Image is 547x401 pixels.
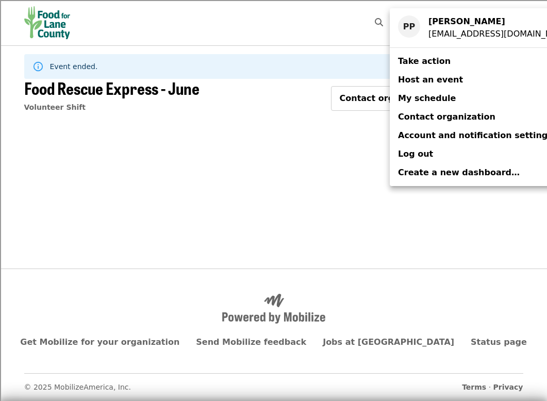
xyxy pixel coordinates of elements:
span: Log out [398,149,433,159]
span: My schedule [398,93,456,103]
div: PP [398,15,420,38]
span: Contact organization [398,112,495,122]
span: Host an event [398,75,463,85]
span: Create a new dashboard… [398,168,520,177]
span: Take action [398,56,451,66]
strong: [PERSON_NAME] [428,16,505,26]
